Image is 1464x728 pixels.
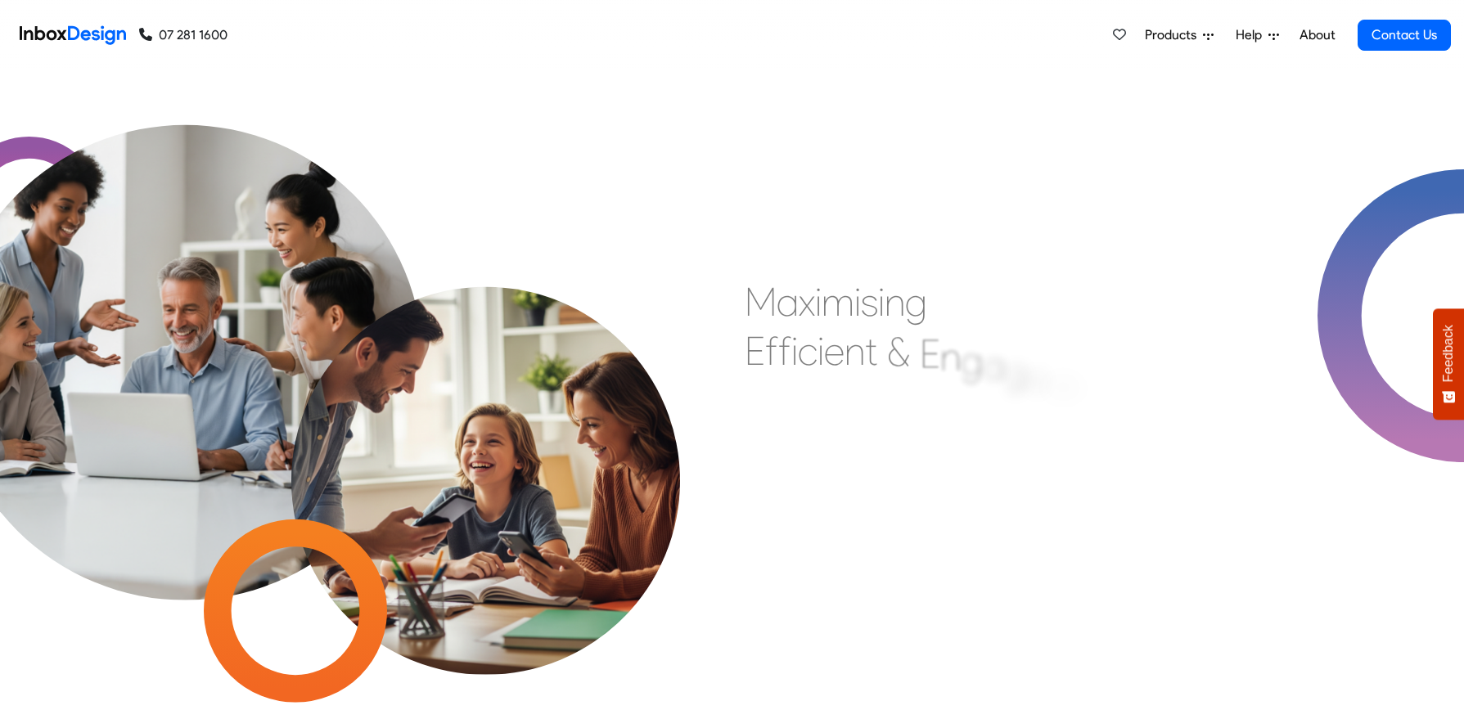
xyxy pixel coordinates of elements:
div: E [920,329,940,378]
div: a [983,340,1005,389]
div: i [818,326,824,375]
a: Help [1229,19,1286,52]
div: t [865,326,877,375]
a: Contact Us [1358,20,1451,51]
a: Products [1138,19,1220,52]
button: Feedback - Show survey [1433,308,1464,420]
a: About [1295,19,1340,52]
div: s [861,277,878,326]
div: m [822,277,854,326]
div: e [1080,370,1101,419]
div: i [815,277,822,326]
div: x [799,277,815,326]
div: i [854,277,861,326]
div: n [885,277,905,326]
div: i [878,277,885,326]
div: e [824,326,845,375]
div: E [745,326,765,375]
div: a [777,277,799,326]
div: e [1027,353,1047,402]
div: c [798,326,818,375]
div: & [887,327,910,376]
div: m [1047,361,1080,410]
div: f [778,326,791,375]
div: g [961,335,983,384]
span: Feedback [1441,325,1456,382]
span: Help [1236,25,1268,45]
div: f [765,326,778,375]
div: g [1005,346,1027,395]
div: Maximising Efficient & Engagement, Connecting Schools, Families, and Students. [745,277,1142,523]
div: n [845,326,865,375]
div: i [791,326,798,375]
a: 07 281 1600 [139,25,227,45]
div: n [940,331,961,380]
img: parents_with_child.png [243,190,728,675]
span: Products [1145,25,1203,45]
div: g [905,277,927,326]
div: M [745,277,777,326]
